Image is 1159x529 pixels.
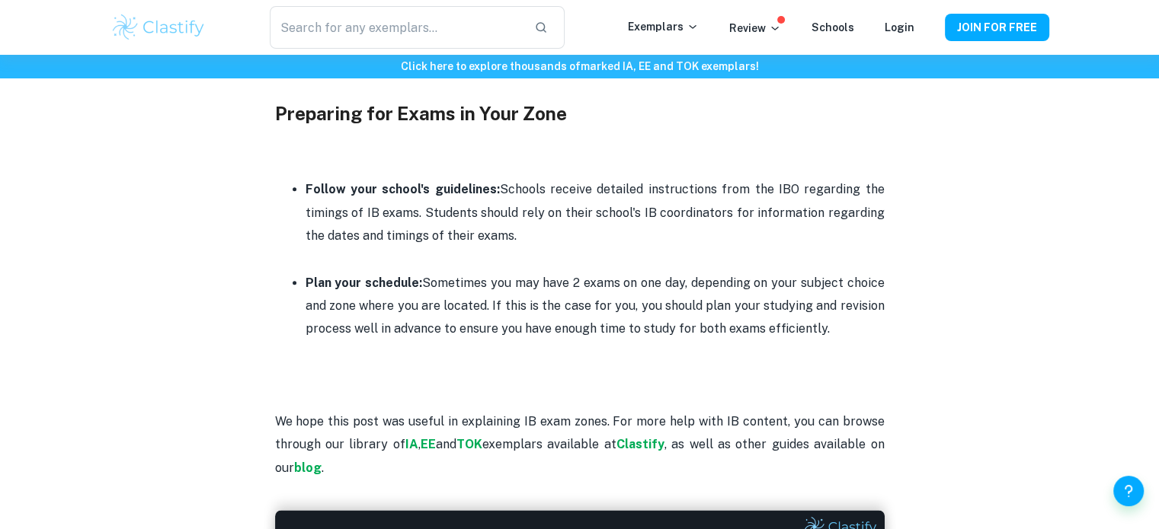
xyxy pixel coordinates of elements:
button: JOIN FOR FREE [945,14,1049,41]
p: Sometimes you may have 2 exams on one day, depending on your subject choice and zone where you ar... [306,272,885,341]
a: TOK [456,437,482,451]
a: Login [885,21,914,33]
a: blog [294,460,322,475]
p: Schools receive detailed instructions from the IBO regarding the timings of IB exams. Students sh... [306,178,885,247]
strong: Plan your schedule: [306,276,422,290]
img: Clastify logo [110,12,207,43]
a: IA [405,437,418,451]
a: EE [421,437,436,451]
a: Schools [812,21,854,33]
span: Preparing for Exams in Your Zone [275,103,567,124]
p: Review [729,20,781,37]
p: We hope this post was useful in explaining IB exam zones. For more help with IB content, you can ... [275,410,885,480]
p: Exemplars [628,18,699,35]
strong: Follow your school's guidelines: [306,182,500,196]
a: Clastify [616,437,664,451]
button: Help and Feedback [1113,476,1144,506]
input: Search for any exemplars... [270,6,521,49]
h6: Click here to explore thousands of marked IA, EE and TOK exemplars ! [3,58,1156,75]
